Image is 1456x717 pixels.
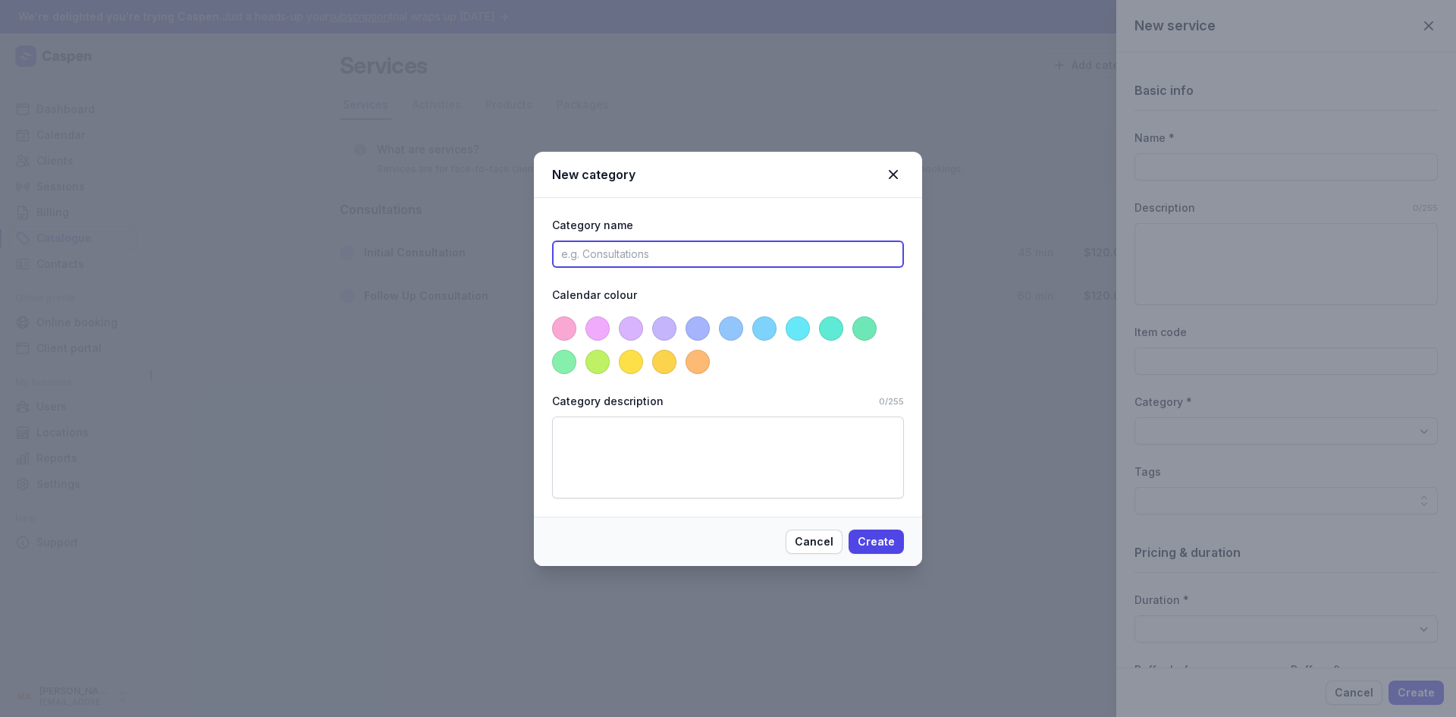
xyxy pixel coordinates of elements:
[795,533,833,551] span: Cancel
[552,241,904,268] input: e.g. Consultations
[786,530,843,554] button: Cancel
[552,216,904,234] div: Category name
[552,165,883,184] div: New category
[552,392,873,410] div: Category description
[552,286,904,304] div: Calendar colour
[858,533,895,551] span: Create
[849,530,904,554] button: Create
[879,392,904,410] small: 0/255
